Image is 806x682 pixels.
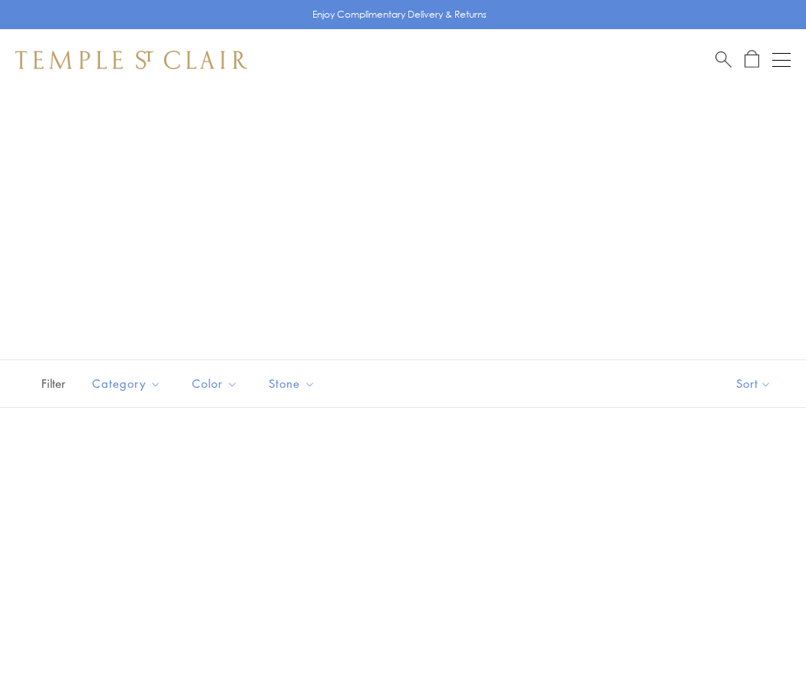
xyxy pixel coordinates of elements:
[702,360,806,407] button: Show sort by
[184,374,249,393] span: Color
[745,50,759,69] a: Open Shopping Bag
[81,366,173,401] button: Category
[84,374,173,393] span: Category
[772,51,791,69] button: Open navigation
[180,366,249,401] button: Color
[312,7,487,22] p: Enjoy Complimentary Delivery & Returns
[715,50,732,69] a: Search
[15,51,247,69] img: Temple St. Clair
[261,374,327,393] span: Stone
[257,366,327,401] button: Stone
